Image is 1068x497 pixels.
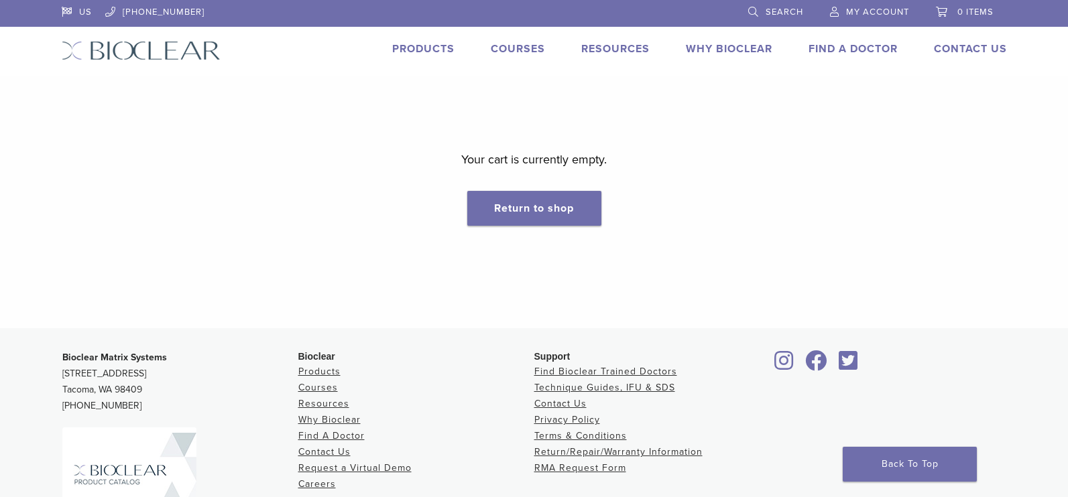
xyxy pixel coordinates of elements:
[62,350,298,414] p: [STREET_ADDRESS] Tacoma, WA 98409 [PHONE_NUMBER]
[491,42,545,56] a: Courses
[534,366,677,377] a: Find Bioclear Trained Doctors
[534,446,703,457] a: Return/Repair/Warranty Information
[298,398,349,409] a: Resources
[461,149,607,169] p: Your cart is currently empty.
[534,414,600,425] a: Privacy Policy
[467,191,601,226] a: Return to shop
[298,382,338,393] a: Courses
[581,42,650,56] a: Resources
[766,7,803,17] span: Search
[62,352,167,363] strong: Bioclear Matrix Systems
[534,430,627,441] a: Terms & Conditions
[62,41,221,60] img: Bioclear
[957,7,994,17] span: 0 items
[835,358,863,372] a: Bioclear
[298,478,336,490] a: Careers
[770,358,798,372] a: Bioclear
[298,462,412,474] a: Request a Virtual Demo
[534,462,626,474] a: RMA Request Form
[934,42,1007,56] a: Contact Us
[534,398,587,409] a: Contact Us
[809,42,898,56] a: Find A Doctor
[392,42,455,56] a: Products
[298,446,351,457] a: Contact Us
[298,414,361,425] a: Why Bioclear
[298,430,365,441] a: Find A Doctor
[801,358,832,372] a: Bioclear
[298,351,335,362] span: Bioclear
[686,42,772,56] a: Why Bioclear
[846,7,909,17] span: My Account
[298,366,341,377] a: Products
[534,382,675,393] a: Technique Guides, IFU & SDS
[843,447,977,482] a: Back To Top
[534,351,571,362] span: Support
